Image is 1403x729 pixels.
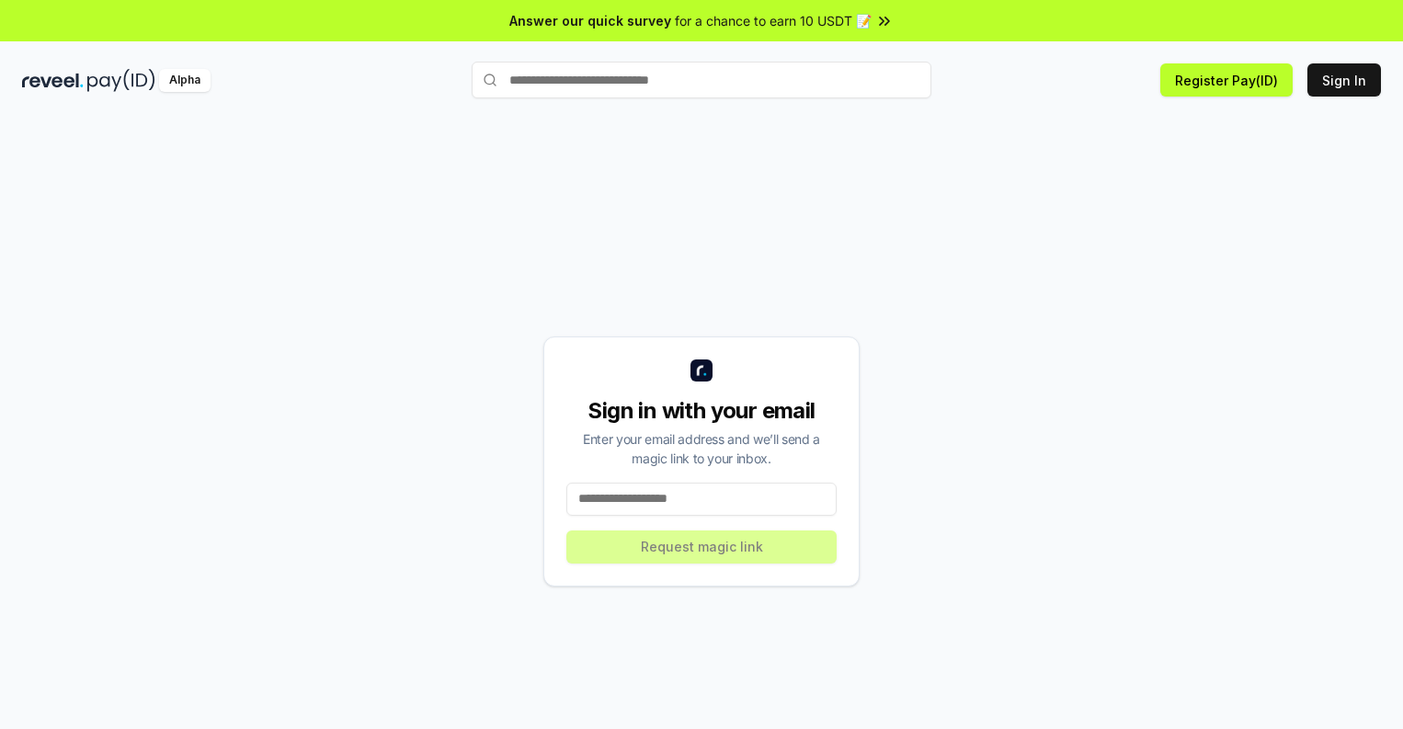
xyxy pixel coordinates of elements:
img: logo_small [690,359,713,382]
button: Register Pay(ID) [1160,63,1293,97]
span: Answer our quick survey [509,11,671,30]
div: Enter your email address and we’ll send a magic link to your inbox. [566,429,837,468]
div: Alpha [159,69,211,92]
span: for a chance to earn 10 USDT 📝 [675,11,872,30]
img: reveel_dark [22,69,84,92]
div: Sign in with your email [566,396,837,426]
button: Sign In [1307,63,1381,97]
img: pay_id [87,69,155,92]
